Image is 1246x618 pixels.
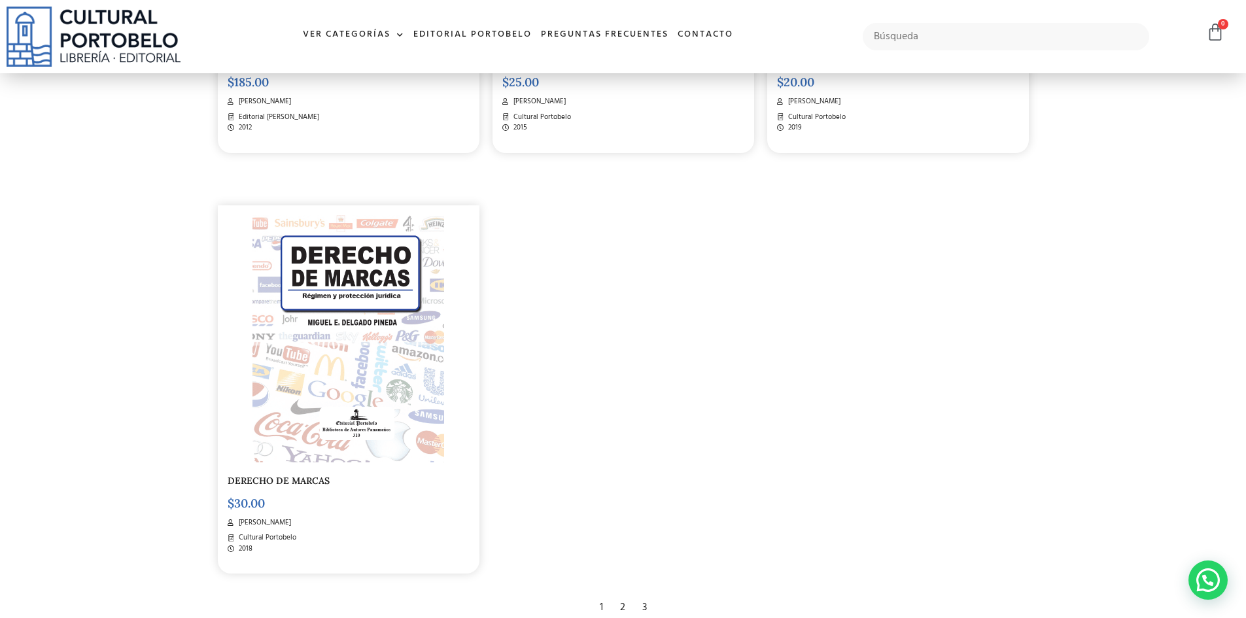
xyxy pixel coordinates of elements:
span: 2015 [510,122,527,133]
span: $ [228,75,234,90]
span: $ [777,75,784,90]
a: Contacto [673,21,738,49]
a: DERECHO DE MARCAS [228,475,330,487]
span: [PERSON_NAME] [235,96,291,107]
input: Búsqueda [863,23,1150,50]
a: Ver Categorías [298,21,409,49]
span: 2019 [785,122,802,133]
span: 0 [1218,19,1228,29]
a: Preguntas frecuentes [536,21,673,49]
span: Cultural Portobelo [785,112,846,123]
bdi: 30.00 [228,496,265,511]
span: $ [502,75,509,90]
span: 2012 [235,122,252,133]
span: $ [228,496,234,511]
span: Cultural Portobelo [235,532,296,543]
a: 0 [1206,23,1224,42]
span: Editorial [PERSON_NAME] [235,112,319,123]
bdi: 20.00 [777,75,814,90]
span: [PERSON_NAME] [785,96,840,107]
span: [PERSON_NAME] [235,517,291,528]
a: Editorial Portobelo [409,21,536,49]
img: Screen_Shot_2018-05-09_at_11.49.05_AM-1.png [252,215,444,462]
bdi: 185.00 [228,75,269,90]
bdi: 25.00 [502,75,539,90]
span: [PERSON_NAME] [510,96,566,107]
span: Cultural Portobelo [510,112,571,123]
span: 2018 [235,543,252,555]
